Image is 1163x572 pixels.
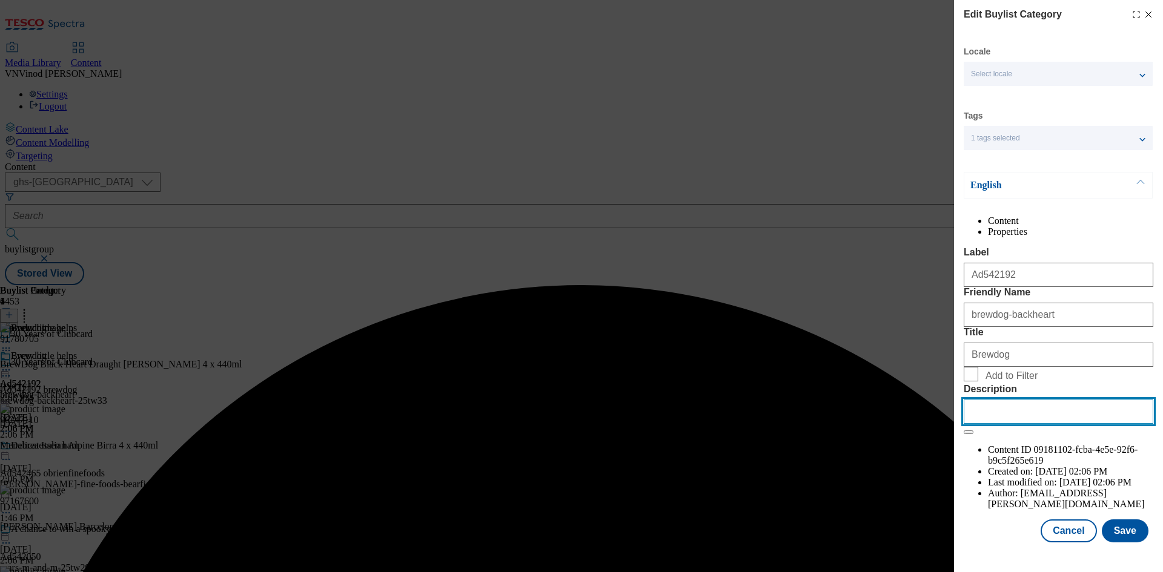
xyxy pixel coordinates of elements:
span: Select locale [971,70,1012,79]
button: Select locale [964,62,1153,86]
input: Enter Description [964,399,1153,424]
label: Label [964,247,1153,258]
button: 1 tags selected [964,126,1153,150]
li: Created on: [988,466,1153,477]
li: Content ID [988,444,1153,466]
span: 09181102-fcba-4e5e-92f6-b9c5f265e619 [988,444,1138,465]
input: Enter Friendly Name [964,303,1153,327]
label: Locale [964,48,990,55]
span: [EMAIL_ADDRESS][PERSON_NAME][DOMAIN_NAME] [988,488,1145,509]
button: Cancel [1041,519,1096,542]
h4: Edit Buylist Category [964,7,1062,22]
input: Enter Title [964,343,1153,367]
li: Content [988,215,1153,226]
div: Modal [964,7,1153,542]
li: Properties [988,226,1153,237]
p: English [970,179,1098,191]
input: Enter Label [964,263,1153,287]
span: [DATE] 02:06 PM [1035,466,1107,476]
span: 1 tags selected [971,134,1020,143]
label: Friendly Name [964,287,1153,298]
span: Add to Filter [986,370,1038,381]
span: [DATE] 02:06 PM [1059,477,1132,487]
label: Tags [964,113,983,119]
li: Author: [988,488,1153,510]
label: Description [964,384,1153,395]
label: Title [964,327,1153,338]
button: Save [1102,519,1148,542]
li: Last modified on: [988,477,1153,488]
